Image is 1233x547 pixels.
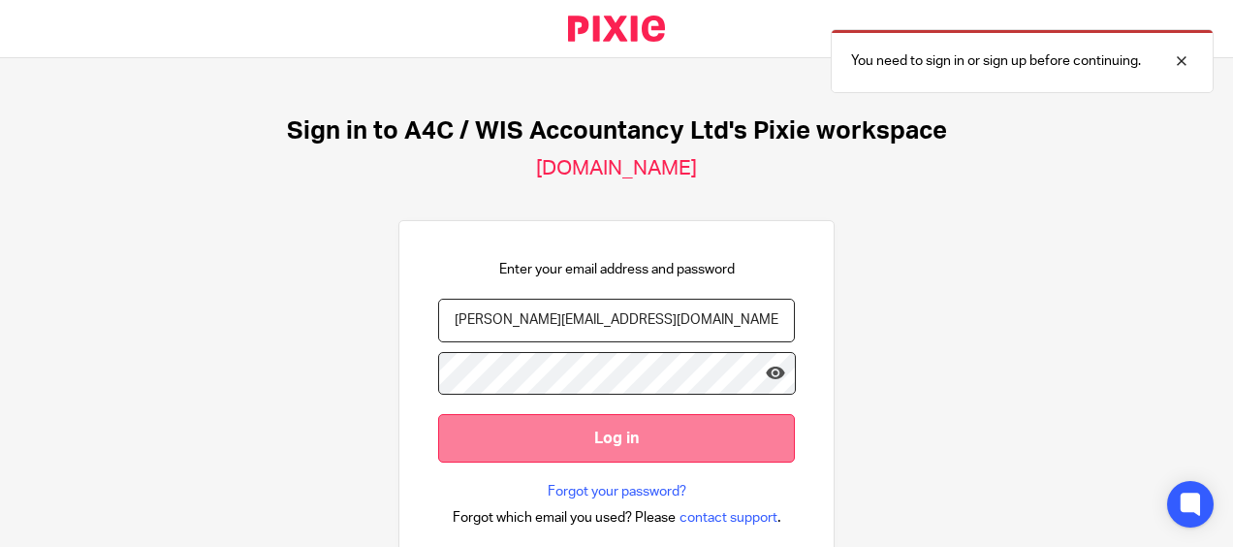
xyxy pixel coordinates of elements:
h1: Sign in to A4C / WIS Accountancy Ltd's Pixie workspace [287,116,947,146]
span: contact support [680,508,777,528]
a: Forgot your password? [548,482,686,501]
h2: [DOMAIN_NAME] [536,156,697,181]
span: Forgot which email you used? Please [453,508,676,528]
input: Log in [438,414,795,462]
input: name@example.com [438,299,795,342]
p: You need to sign in or sign up before continuing. [851,51,1141,71]
p: Enter your email address and password [499,260,735,279]
div: . [453,506,781,529]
